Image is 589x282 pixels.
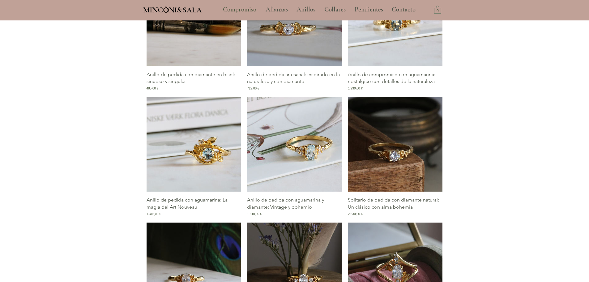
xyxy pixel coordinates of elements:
a: Carrito con 0 ítems [434,5,441,14]
p: Anillo de compromiso con aguamarina: nostálgico con detalles de la naturaleza [348,71,442,85]
span: 1.230,00 € [348,86,362,91]
p: Anillos [293,2,318,17]
a: Pendientes [350,2,387,17]
a: MINCONI&SALA [143,4,202,14]
p: Anillo de pedida con diamante en bisel: sinuoso y singular [147,71,241,85]
p: Alianzas [262,2,291,17]
p: Compromiso [220,2,259,17]
p: Solitario de pedida con diamante natural: Un clásico con alma bohemia [348,197,442,210]
span: 1.346,00 € [147,212,161,216]
a: Solitario de pedida con diamante natural: Un clásico con alma bohemia2.530,00 € [348,197,442,216]
a: Anillos [292,2,320,17]
img: Minconi Sala [164,7,169,13]
a: Compromiso [218,2,261,17]
p: Anillo de pedida artesanal: inspirado en la naturaleza y con diamante [247,71,342,85]
p: Collares [321,2,349,17]
p: Contacto [389,2,419,17]
a: Collares [320,2,350,17]
a: Anillo de pedida artesanal: inspirado en la naturaleza y con diamante729,00 € [247,71,342,91]
a: Anillo de pedida con aguamarina y diamante: Vintage y bohemio1.310,00 € [247,197,342,216]
a: Contacto [387,2,420,17]
div: Galería de Anillo de pedida con aguamarina: La magia del Art Nouveau [147,97,241,216]
span: MINCONI&SALA [143,5,202,15]
p: Pendientes [352,2,386,17]
span: 729,00 € [247,86,259,91]
span: 485,00 € [147,86,159,91]
a: Anillo de pedida con aguamarina: La magia del Art Nouveau1.346,00 € [147,197,241,216]
a: Anillo de pedida con diamante en bisel: sinuoso y singular485,00 € [147,71,241,91]
div: Galería de Anillo de pedida con aguamarina y diamante: Vintage y bohemio [247,97,342,216]
div: Galería de Solitario de pedida con diamante natural: Un clásico con alma bohemia [348,97,442,216]
a: Alianzas [261,2,292,17]
p: Anillo de pedida con aguamarina y diamante: Vintage y bohemio [247,197,342,210]
span: 1.310,00 € [247,212,262,216]
span: 2.530,00 € [348,212,362,216]
nav: Sitio [206,2,433,17]
a: Anillo de compromiso con aguamarina: nostálgico con detalles de la naturaleza1.230,00 € [348,71,442,91]
p: Anillo de pedida con aguamarina: La magia del Art Nouveau [147,197,241,210]
text: 0 [437,9,439,13]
